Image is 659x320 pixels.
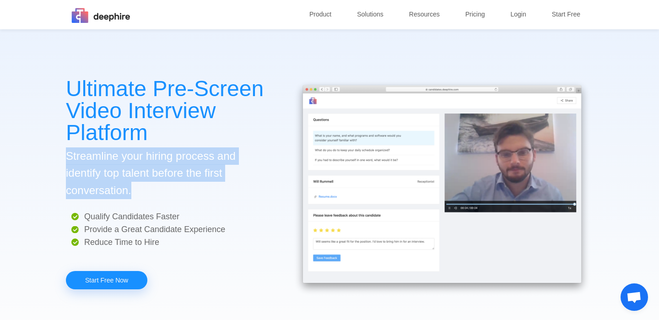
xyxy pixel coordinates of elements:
[66,271,147,289] a: Start Free Now
[291,77,593,299] img: img
[85,277,128,284] font: Start Free Now
[66,210,272,223] p: Qualify Candidates Faster
[84,225,225,234] span: Provide a Great Candidate Experience
[66,1,135,29] img: img
[84,238,159,247] span: Reduce Time to Hire
[66,78,272,144] p: Ultimate Pre-Screen Video Interview Platform
[621,283,648,311] a: Open chat
[66,150,236,196] font: Streamline your hiring process and identify top talent before the first conversation.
